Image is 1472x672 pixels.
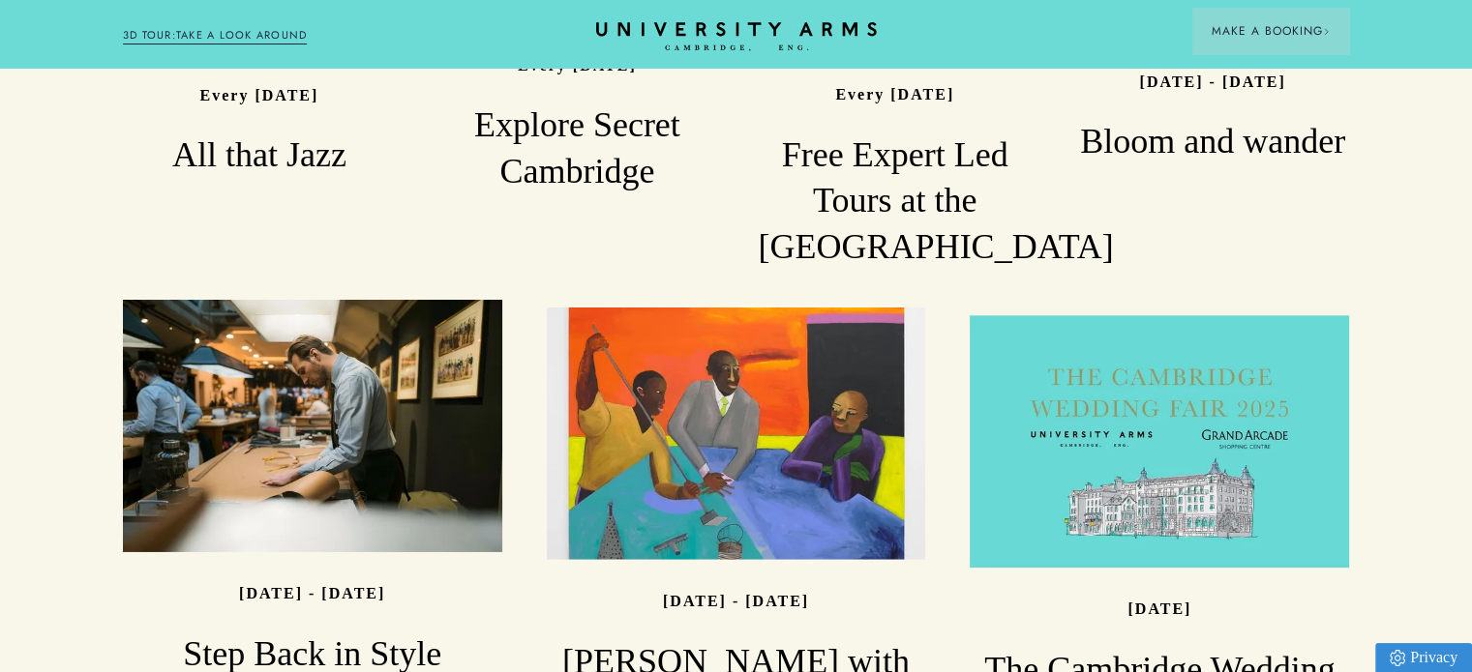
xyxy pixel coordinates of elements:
[1390,650,1405,666] img: Privacy
[759,132,1032,272] h3: Free Expert Led Tours at the [GEOGRAPHIC_DATA]
[663,593,809,609] p: [DATE] - [DATE]
[596,22,877,52] a: Home
[440,102,713,194] h3: Explore Secret Cambridge
[123,132,396,179] h3: All that Jazz
[1127,601,1191,618] p: [DATE]
[518,56,637,73] p: Every [DATE]
[1139,73,1285,90] p: [DATE] - [DATE]
[123,27,308,44] a: 3D TOUR:TAKE A LOOK AROUND
[1192,8,1349,54] button: Make a BookingArrow icon
[200,87,319,103] p: Every [DATE]
[835,87,954,103] p: Every [DATE]
[239,585,385,601] p: [DATE] - [DATE]
[1323,28,1330,35] img: Arrow icon
[1076,119,1349,165] h3: Bloom and wander
[1375,643,1472,672] a: Privacy
[1212,22,1330,40] span: Make a Booking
